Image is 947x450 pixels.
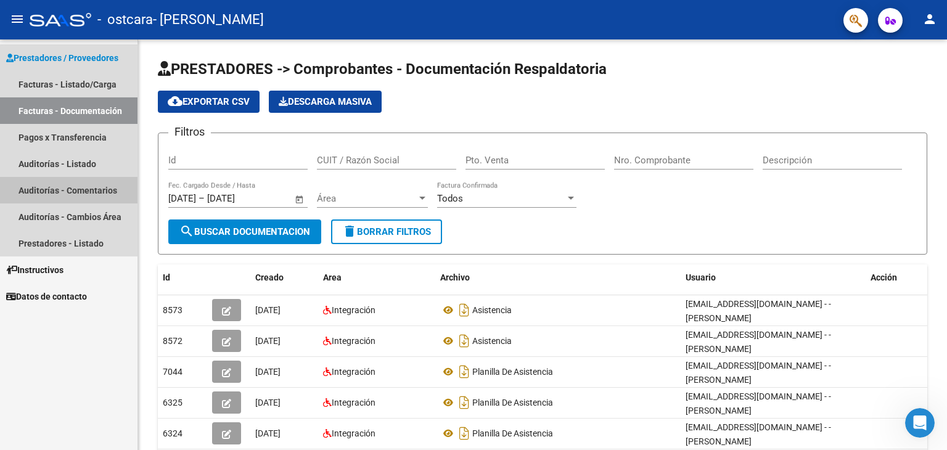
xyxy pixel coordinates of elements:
[472,367,553,377] span: Planilla De Asistencia
[456,393,472,412] i: Descargar documento
[437,193,463,204] span: Todos
[179,224,194,239] mat-icon: search
[25,108,222,129] p: Necesitás ayuda?
[97,6,153,33] span: - ostcara
[6,290,87,303] span: Datos de contacto
[686,299,831,323] span: [EMAIL_ADDRESS][DOMAIN_NAME] - - [PERSON_NAME]
[25,88,222,108] p: Hola! -
[472,398,553,407] span: Planilla De Asistencia
[168,94,182,108] mat-icon: cloud_download
[255,272,284,282] span: Creado
[456,423,472,443] i: Descargar documento
[472,305,512,315] span: Asistencia
[472,336,512,346] span: Asistencia
[686,330,831,354] span: [EMAIL_ADDRESS][DOMAIN_NAME] - - [PERSON_NAME]
[179,226,310,237] span: Buscar Documentacion
[6,263,64,277] span: Instructivos
[158,60,607,78] span: PRESTADORES -> Comprobantes - Documentación Respaldatoria
[686,361,831,385] span: [EMAIL_ADDRESS][DOMAIN_NAME] - - [PERSON_NAME]
[12,145,234,179] div: Envíanos un mensaje
[440,272,470,282] span: Archivo
[168,219,321,244] button: Buscar Documentacion
[255,428,281,438] span: [DATE]
[212,20,234,42] div: Cerrar
[168,123,211,141] h3: Filtros
[279,96,372,107] span: Descarga Masiva
[163,367,182,377] span: 7044
[199,193,205,204] span: –
[207,193,267,204] input: End date
[922,12,937,27] mat-icon: person
[456,331,472,351] i: Descargar documento
[905,408,935,438] iframe: Intercom live chat
[255,336,281,346] span: [DATE]
[10,12,25,27] mat-icon: menu
[25,155,206,168] div: Envíanos un mensaje
[317,193,417,204] span: Área
[6,51,118,65] span: Prestadores / Proveedores
[255,367,281,377] span: [DATE]
[866,264,927,291] datatable-header-cell: Acción
[163,428,182,438] span: 6324
[342,226,431,237] span: Borrar Filtros
[456,300,472,320] i: Descargar documento
[163,336,182,346] span: 8572
[686,422,831,446] span: [EMAIL_ADDRESS][DOMAIN_NAME] - - [PERSON_NAME]
[255,398,281,407] span: [DATE]
[269,91,382,113] app-download-masive: Descarga masiva de comprobantes (adjuntos)
[163,305,182,315] span: 8573
[123,337,247,386] button: Mensajes
[435,264,681,291] datatable-header-cell: Archivo
[332,367,375,377] span: Integración
[686,272,716,282] span: Usuario
[456,362,472,382] i: Descargar documento
[168,96,250,107] span: Exportar CSV
[158,264,207,291] datatable-header-cell: Id
[165,367,205,376] span: Mensajes
[153,6,264,33] span: - [PERSON_NAME]
[686,391,831,415] span: [EMAIL_ADDRESS][DOMAIN_NAME] - - [PERSON_NAME]
[168,193,196,204] input: Start date
[332,305,375,315] span: Integración
[255,305,281,315] span: [DATE]
[332,336,375,346] span: Integración
[158,91,260,113] button: Exportar CSV
[342,224,357,239] mat-icon: delete
[681,264,866,291] datatable-header-cell: Usuario
[163,398,182,407] span: 6325
[323,272,342,282] span: Area
[250,264,318,291] datatable-header-cell: Creado
[49,367,75,376] span: Inicio
[332,398,375,407] span: Integración
[318,264,435,291] datatable-header-cell: Area
[332,428,375,438] span: Integración
[269,91,382,113] button: Descarga Masiva
[472,428,553,438] span: Planilla De Asistencia
[331,219,442,244] button: Borrar Filtros
[871,272,897,282] span: Acción
[293,192,307,207] button: Open calendar
[163,272,170,282] span: Id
